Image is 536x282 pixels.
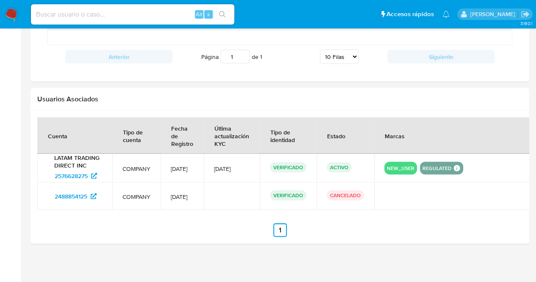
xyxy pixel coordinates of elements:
span: s [207,10,210,18]
input: Buscar usuario o caso... [31,9,234,20]
a: Notificaciones [442,11,450,18]
span: 3.160.1 [520,20,532,27]
span: Alt [196,10,203,18]
h2: Usuarios Asociados [37,95,522,103]
button: search-icon [214,8,231,20]
a: Salir [521,10,530,19]
span: Accesos rápidos [386,10,434,19]
p: josefina.larrea@mercadolibre.com [470,10,518,18]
